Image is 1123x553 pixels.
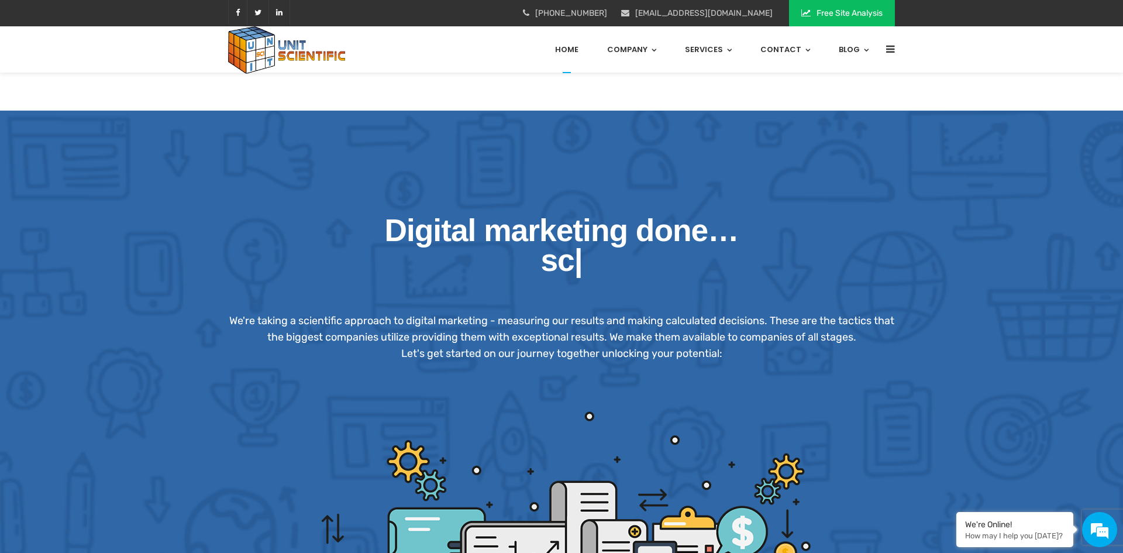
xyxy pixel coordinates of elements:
li: [EMAIL_ADDRESS][DOMAIN_NAME] [621,6,773,21]
p: How may I help you today? [965,531,1065,540]
div: We're taking a scientific approach to digital marketing - measuring our results and making calcul... [228,312,895,362]
li: [PHONE_NUMBER] [523,6,607,21]
a: Company [607,26,656,73]
a: Home [555,26,578,73]
p: Let's get started on our journey together unlocking your potential: [228,345,895,362]
span: Digital marketing done… [228,213,895,273]
span: | [574,243,583,277]
span: sc [540,243,574,277]
a: Blog [839,26,869,73]
a: Services [685,26,732,73]
a: Contact [760,26,810,73]
div: We're Online! [965,520,1065,530]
